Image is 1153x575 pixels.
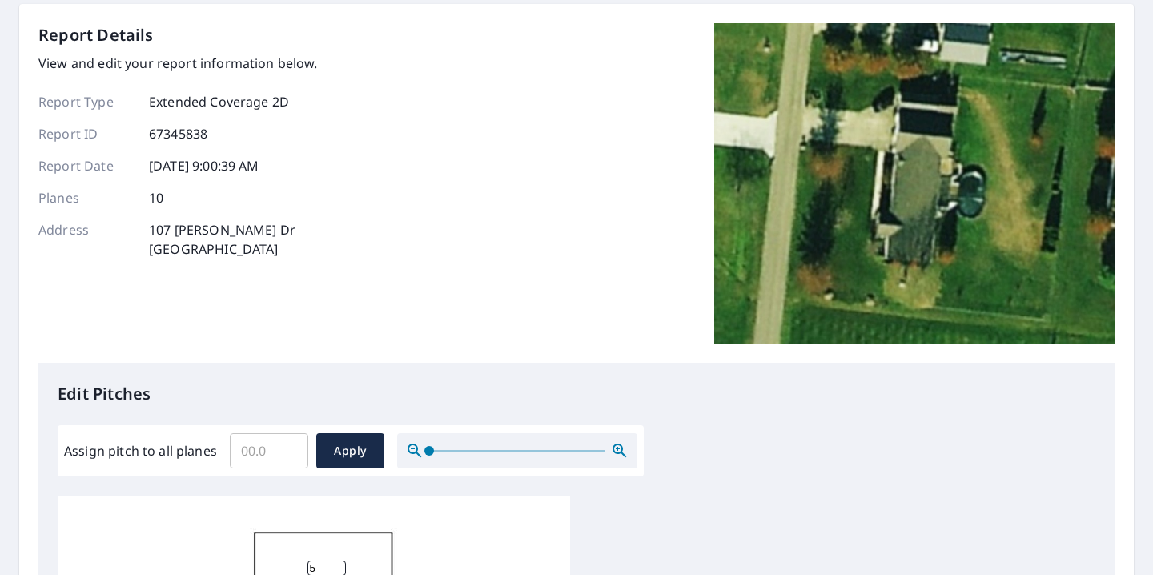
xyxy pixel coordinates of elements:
[230,428,308,473] input: 00.0
[329,441,372,461] span: Apply
[149,92,289,111] p: Extended Coverage 2D
[149,188,163,207] p: 10
[38,92,135,111] p: Report Type
[149,124,207,143] p: 67345838
[149,220,295,259] p: 107 [PERSON_NAME] Dr [GEOGRAPHIC_DATA]
[38,124,135,143] p: Report ID
[149,156,259,175] p: [DATE] 9:00:39 AM
[64,441,217,460] label: Assign pitch to all planes
[38,220,135,259] p: Address
[714,23,1115,344] img: Top image
[316,433,384,468] button: Apply
[38,54,318,73] p: View and edit your report information below.
[58,382,1095,406] p: Edit Pitches
[38,156,135,175] p: Report Date
[38,188,135,207] p: Planes
[38,23,154,47] p: Report Details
